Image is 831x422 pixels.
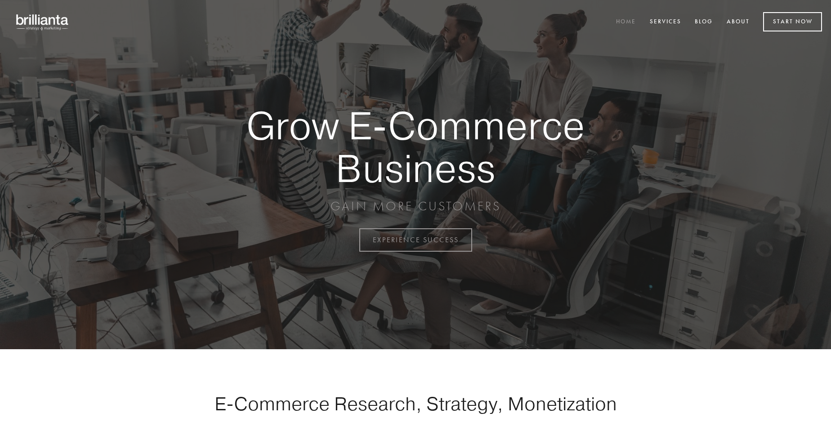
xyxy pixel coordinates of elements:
a: Services [644,15,687,30]
a: Home [610,15,642,30]
a: Start Now [763,12,822,31]
a: EXPERIENCE SUCCESS [359,228,472,252]
h1: E-Commerce Research, Strategy, Monetization [186,392,645,415]
img: brillianta - research, strategy, marketing [9,9,76,35]
p: GAIN MORE CUSTOMERS [215,198,616,214]
a: About [721,15,755,30]
strong: Grow E-Commerce Business [215,104,616,189]
a: Blog [689,15,719,30]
